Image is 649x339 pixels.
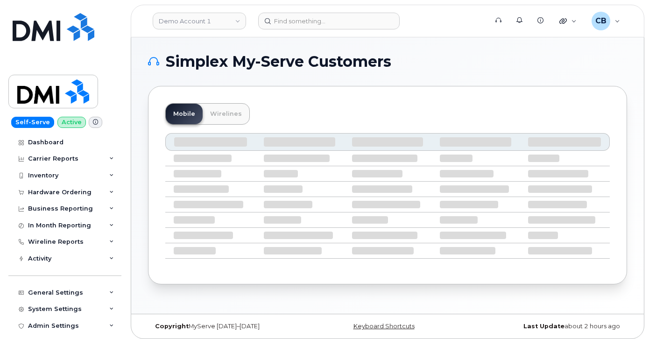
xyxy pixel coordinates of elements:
strong: Copyright [155,323,189,330]
span: Simplex My-Serve Customers [166,55,391,69]
strong: Last Update [523,323,564,330]
a: Wirelines [203,104,249,124]
div: MyServe [DATE]–[DATE] [148,323,308,330]
div: about 2 hours ago [467,323,627,330]
a: Mobile [166,104,203,124]
a: Keyboard Shortcuts [353,323,415,330]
